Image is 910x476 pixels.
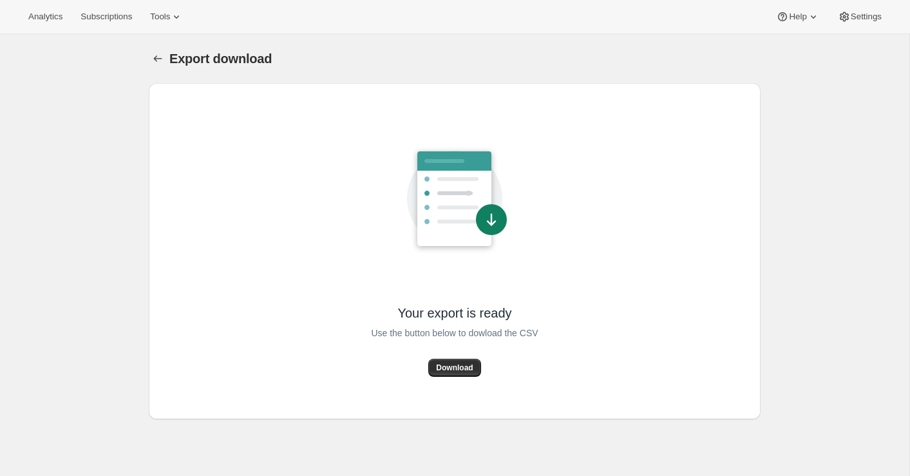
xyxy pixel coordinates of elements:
span: Analytics [28,12,62,22]
button: Export download [149,50,167,68]
span: Settings [851,12,882,22]
span: Export download [169,52,272,66]
button: Download [428,359,480,377]
span: Download [436,363,473,373]
button: Analytics [21,8,70,26]
span: Subscriptions [81,12,132,22]
span: Help [789,12,806,22]
span: Your export is ready [397,305,511,321]
span: Tools [150,12,170,22]
button: Subscriptions [73,8,140,26]
button: Tools [142,8,191,26]
button: Help [768,8,827,26]
span: Use the button below to dowload the CSV [371,325,538,341]
button: Settings [830,8,889,26]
